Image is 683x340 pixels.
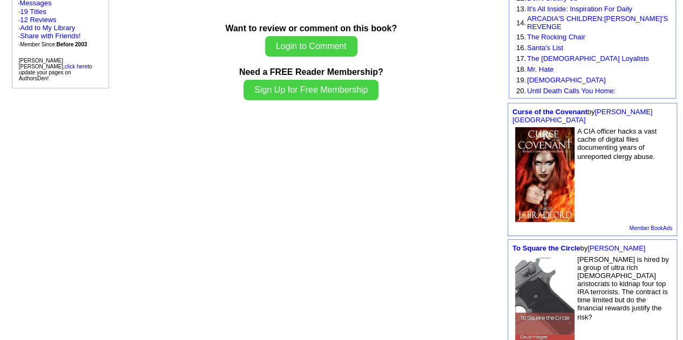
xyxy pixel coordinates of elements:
font: 13. [516,5,526,13]
font: A CIA officer hacks a vast cache of digital files documenting years of unreported clergy abuse. [577,127,657,161]
font: [PERSON_NAME] [PERSON_NAME], to update your pages on AuthorsDen! [19,58,92,81]
font: 17. [516,54,526,63]
b: Want to review or comment on this book? [225,24,397,33]
button: Sign Up for Free Membership [244,80,378,100]
button: Login to Comment [265,36,357,57]
font: by [512,244,645,252]
font: · · [18,8,87,48]
a: Until Death Calls You Home: [527,87,616,95]
a: It's All Inside: Inspiration For Daily [527,5,632,13]
font: by [512,108,652,124]
a: Login to Comment [265,43,357,51]
a: click here [65,64,87,70]
a: Mr. Hate [527,65,553,73]
a: [PERSON_NAME] [587,244,645,252]
a: The Rocking Chair [527,33,585,41]
a: Curse of the Covenant [512,108,587,116]
a: Santa's List [527,44,563,52]
font: · · · [18,24,81,48]
a: 19 Titles [20,8,46,16]
font: 20. [516,87,526,95]
font: 15. [516,33,526,41]
font: 14. [516,19,526,27]
font: [PERSON_NAME] is hired by a group of ultra rich [DEMOGRAPHIC_DATA] aristocrats to kidnap four top... [577,255,669,321]
b: Need a FREE Reader Membership? [239,67,383,77]
font: 16. [516,44,526,52]
a: ARCADIA'S CHILDREN:[PERSON_NAME]'S REVENGE [527,15,668,31]
a: [DEMOGRAPHIC_DATA] [527,76,605,84]
a: Member BookAds [630,225,672,231]
b: Before 2003 [57,41,87,47]
font: 18. [516,65,526,73]
a: The [DEMOGRAPHIC_DATA] Loyalists [527,54,649,63]
a: Share with Friends! [20,32,80,40]
font: Member Since: [20,41,87,47]
a: Sign Up for Free Membership [244,86,378,94]
a: 12 Reviews [20,16,56,24]
img: 56785.jpg [515,127,574,222]
a: [PERSON_NAME][GEOGRAPHIC_DATA] [512,108,652,124]
font: 19. [516,76,526,84]
a: Add to My Library [20,24,75,32]
a: To Square the Circle [512,244,580,252]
